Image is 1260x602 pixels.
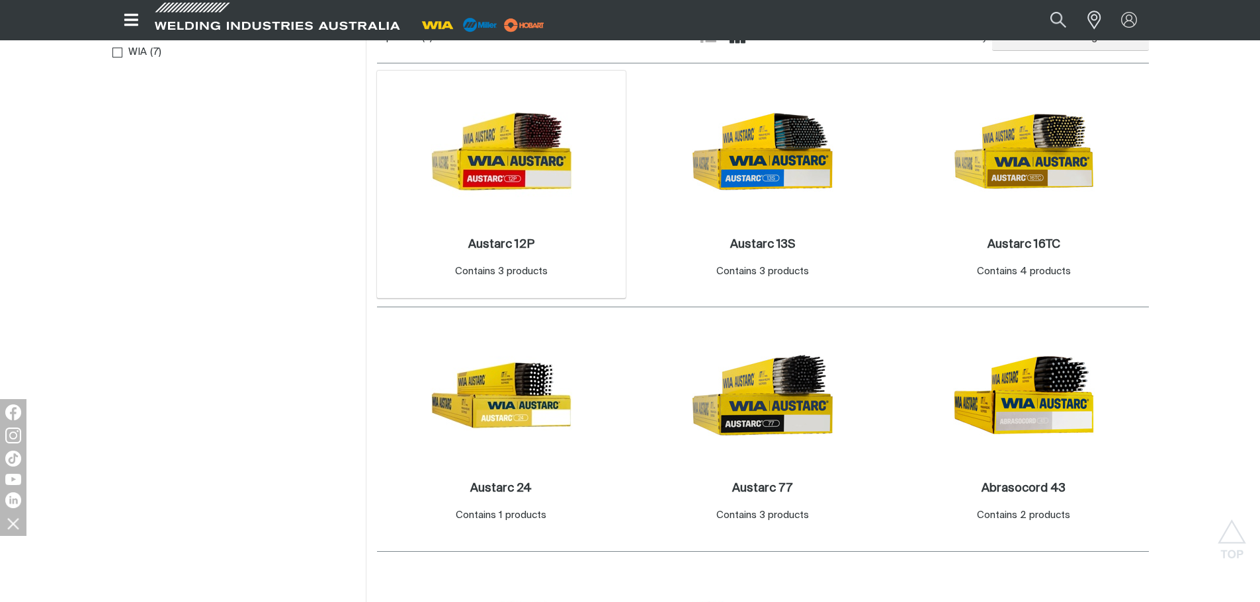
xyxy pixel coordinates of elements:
h2: Austarc 13S [730,239,795,250]
h2: Austarc 77 [732,482,792,494]
ul: Brand [112,44,355,61]
img: Austarc 24 [431,324,572,466]
span: ( 7 ) [150,45,161,60]
a: Austarc 12P [468,237,534,252]
img: LinkedIn [5,492,21,508]
h2: Austarc 24 [470,482,532,494]
img: Austarc 13S [692,81,833,222]
h2: Austarc 12P [468,239,534,250]
img: Austarc 16TC [953,81,1095,222]
a: Abrasocord 43 [982,481,1066,496]
a: Austarc 16TC [987,237,1060,252]
a: Austarc 13S [730,237,795,252]
button: Scroll to top [1217,519,1247,549]
h2: Abrasocord 43 [982,482,1066,494]
a: WIA [112,44,147,61]
aside: Filters [112,20,355,62]
div: Contains 2 products [977,508,1070,523]
img: Abrasocord 43 [953,324,1095,466]
div: Contains 3 products [716,508,809,523]
div: Contains 3 products [716,264,809,280]
div: Contains 4 products [977,264,1071,280]
h2: Austarc 16TC [987,239,1060,250]
a: Austarc 24 [470,481,532,496]
img: Austarc 77 [692,324,833,466]
div: Contains 1 products [456,508,546,523]
div: Contains 3 products [455,264,548,280]
img: TikTok [5,451,21,467]
button: Search products [1036,5,1081,35]
span: WIA [128,45,147,60]
img: YouTube [5,474,21,485]
img: hide socials [2,512,24,535]
img: Austarc 12P [431,81,572,222]
img: miller [500,15,548,35]
a: miller [500,20,548,30]
img: Instagram [5,428,21,443]
img: Facebook [5,404,21,420]
input: Product name or item number... [1019,5,1080,35]
a: Austarc 77 [732,481,792,496]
